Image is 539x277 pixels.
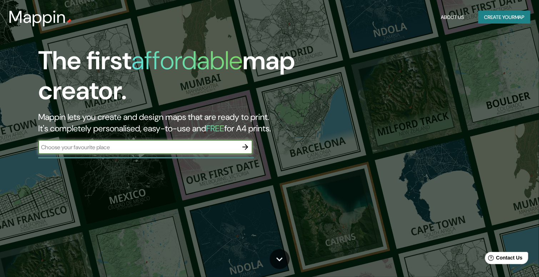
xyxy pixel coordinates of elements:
input: Choose your favourite place [38,143,238,151]
h1: The first map creator. [38,46,308,111]
h5: FREE [206,123,224,134]
button: Create yourmap [478,11,530,24]
h3: Mappin [9,7,66,27]
img: mappin-pin [66,19,72,24]
button: About Us [438,11,467,24]
h2: Mappin lets you create and design maps that are ready to print. It's completely personalised, eas... [38,111,308,134]
h1: affordable [131,44,243,77]
iframe: Help widget launcher [475,249,531,269]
